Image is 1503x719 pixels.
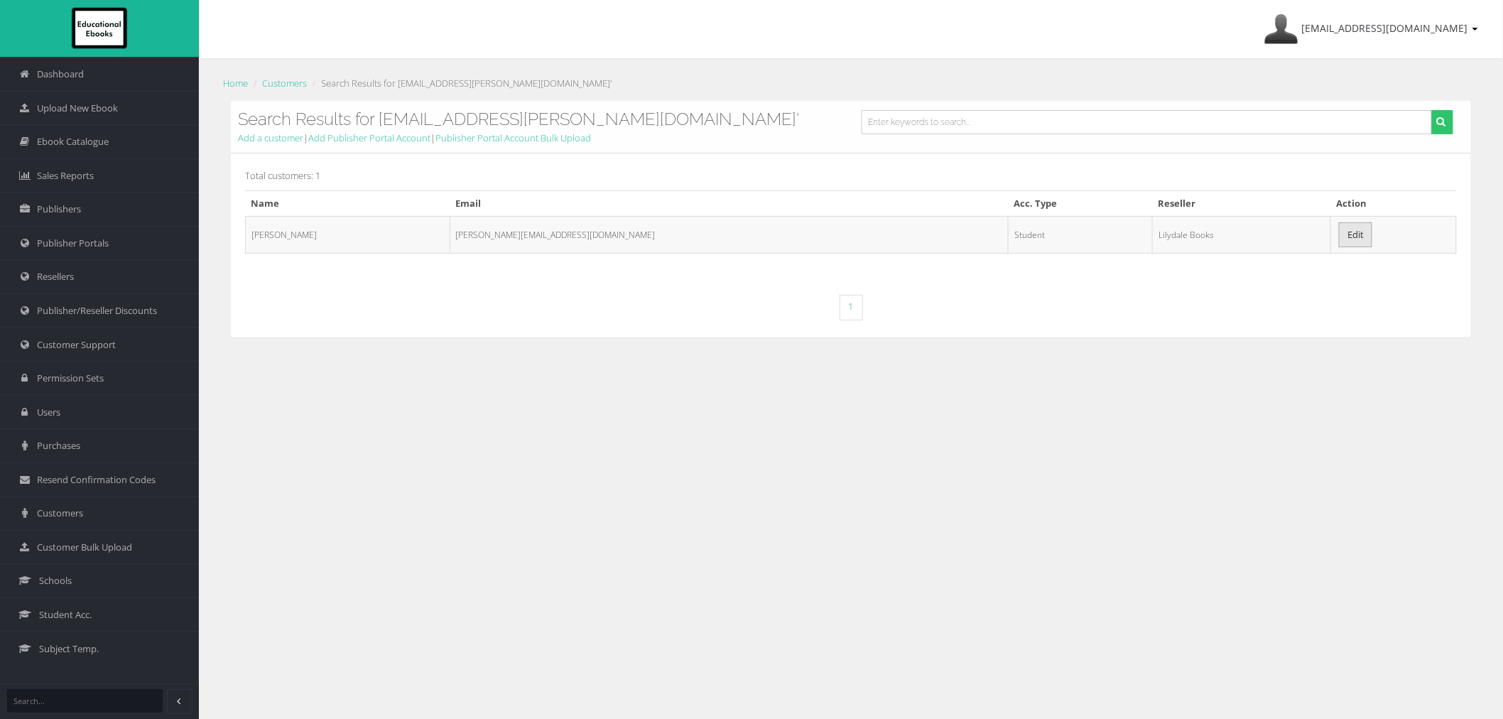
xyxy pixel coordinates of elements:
[37,372,104,385] span: Permission Sets
[862,110,1432,134] input: Enter keywords to search...
[37,169,94,183] span: Sales Reports
[450,216,1009,253] td: [PERSON_NAME][EMAIL_ADDRESS][DOMAIN_NAME]
[840,295,863,320] a: 1
[1009,216,1153,253] td: Student
[39,608,92,622] span: Student Acc.
[1339,222,1372,247] a: Edit
[238,131,303,144] a: Add a customer
[1331,191,1457,217] th: Action
[309,76,612,91] li: Search Results for [EMAIL_ADDRESS][PERSON_NAME][DOMAIN_NAME]'
[1264,12,1298,46] img: Avatar
[840,282,863,337] nav: Page navigation
[450,191,1009,217] th: Email
[308,131,430,144] a: Add Publisher Portal Account
[37,135,109,148] span: Ebook Catalogue
[37,102,118,115] span: Upload New Ebook
[7,689,163,713] input: Search...
[37,406,60,419] span: Users
[245,168,1457,183] p: Total customers: 1
[262,77,307,90] a: Customers
[435,131,591,144] a: Publisher Portal Account Bulk Upload
[37,270,74,283] span: Resellers
[37,507,83,520] span: Customers
[1153,191,1331,217] th: Reseller
[238,110,1464,129] h3: Search Results for [EMAIL_ADDRESS][PERSON_NAME][DOMAIN_NAME]'
[37,541,132,554] span: Customer Bulk Upload
[37,202,81,216] span: Publishers
[223,77,248,90] a: Home
[238,131,1464,146] div: | |
[37,67,84,81] span: Dashboard
[37,237,109,250] span: Publisher Portals
[1302,21,1468,35] span: [EMAIL_ADDRESS][DOMAIN_NAME]
[39,642,99,656] span: Subject Temp.
[39,574,72,588] span: Schools
[37,473,156,487] span: Resend Confirmation Codes
[1153,216,1331,253] td: Lilydale Books
[37,439,80,453] span: Purchases
[1009,191,1153,217] th: Acc. Type
[37,304,157,318] span: Publisher/Reseller Discounts
[37,338,116,352] span: Customer Support
[246,216,450,253] td: [PERSON_NAME]
[246,191,450,217] th: Name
